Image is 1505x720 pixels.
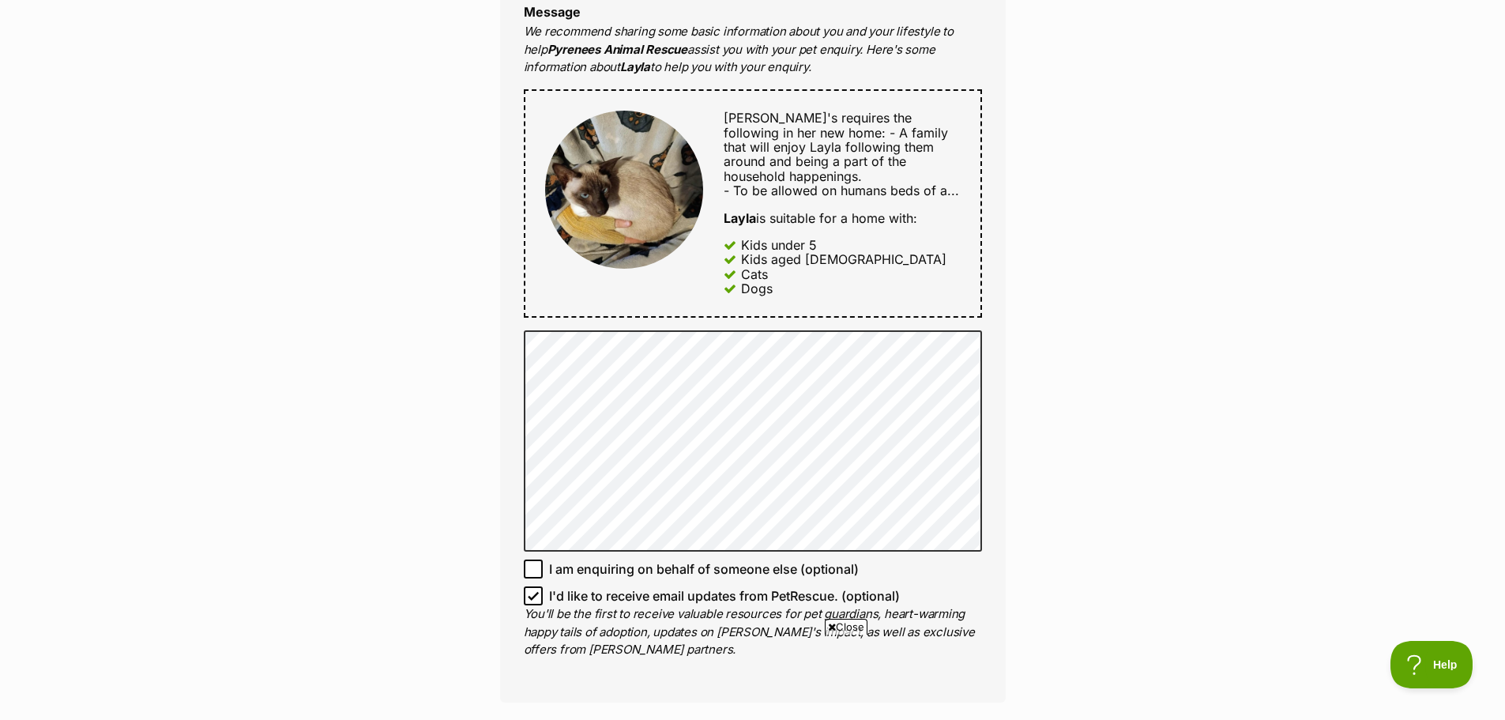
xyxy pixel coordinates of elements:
span: - A family that will enjoy Layla following them around and being a part of the household happenin... [724,125,959,199]
span: I'd like to receive email updates from PetRescue. (optional) [549,586,900,605]
div: is suitable for a home with: [724,211,960,225]
span: I am enquiring on behalf of someone else (optional) [549,560,859,579]
div: Cats [741,267,768,281]
strong: Pyrenees Animal Rescue [547,42,687,57]
label: Message [524,4,581,20]
span: Close [825,619,867,635]
p: You'll be the first to receive valuable resources for pet guardians, heart-warming happy tails of... [524,605,982,659]
img: Layla [545,111,703,269]
p: We recommend sharing some basic information about you and your lifestyle to help assist you with ... [524,23,982,77]
strong: Layla [620,59,650,74]
div: Kids under 5 [741,238,817,252]
span: [PERSON_NAME]'s requires the following in her new home: [724,110,912,140]
div: Dogs [741,281,773,296]
iframe: Help Scout Beacon - Open [1390,641,1473,688]
strong: Layla [724,210,756,226]
div: Kids aged [DEMOGRAPHIC_DATA] [741,252,946,266]
iframe: Advertisement [465,641,1040,712]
